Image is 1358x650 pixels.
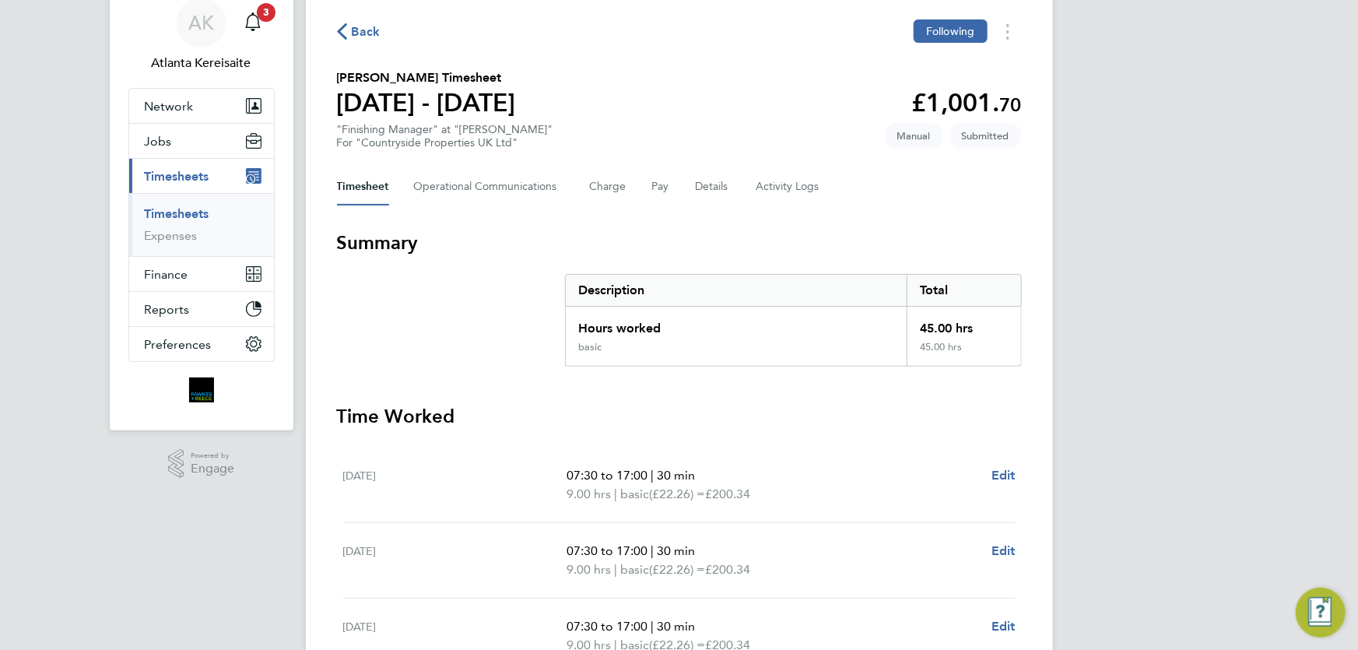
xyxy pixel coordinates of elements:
[994,19,1022,44] button: Timesheets Menu
[652,168,671,206] button: Pay
[885,123,943,149] span: This timesheet was manually created.
[129,124,274,158] button: Jobs
[651,468,654,483] span: |
[756,168,822,206] button: Activity Logs
[991,468,1016,483] span: Edit
[189,378,214,402] img: bromak-logo-retina.png
[337,22,381,41] button: Back
[907,341,1020,366] div: 45.00 hrs
[343,542,567,579] div: [DATE]
[614,487,617,501] span: |
[337,69,516,87] h2: [PERSON_NAME] Timesheet
[914,19,987,43] button: Following
[696,168,732,206] button: Details
[337,87,516,118] h1: [DATE] - [DATE]
[907,275,1020,306] div: Total
[991,466,1016,485] a: Edit
[991,542,1016,560] a: Edit
[257,3,275,22] span: 3
[129,292,274,326] button: Reports
[657,543,695,558] span: 30 min
[705,562,750,577] span: £200.34
[991,543,1016,558] span: Edit
[705,487,750,501] span: £200.34
[128,378,275,402] a: Go to home page
[912,88,1022,118] app-decimal: £1,001.
[145,228,198,243] a: Expenses
[191,449,234,462] span: Powered by
[949,123,1022,149] span: This timesheet is Submitted.
[337,123,553,149] div: "Finishing Manager" at "[PERSON_NAME]"
[590,168,627,206] button: Charge
[128,54,275,72] span: Atlanta Kereisaite
[343,466,567,504] div: [DATE]
[129,257,274,291] button: Finance
[567,619,647,634] span: 07:30 to 17:00
[651,619,654,634] span: |
[337,136,553,149] div: For "Countryside Properties UK Ltd"
[907,307,1020,341] div: 45.00 hrs
[191,462,234,476] span: Engage
[337,168,389,206] button: Timesheet
[991,619,1016,634] span: Edit
[651,543,654,558] span: |
[129,327,274,361] button: Preferences
[129,159,274,193] button: Timesheets
[566,307,907,341] div: Hours worked
[620,485,649,504] span: basic
[129,89,274,123] button: Network
[145,99,194,114] span: Network
[145,267,188,282] span: Finance
[145,134,172,149] span: Jobs
[649,562,705,577] span: (£22.26) =
[657,619,695,634] span: 30 min
[578,341,602,353] div: basic
[567,562,611,577] span: 9.00 hrs
[145,169,209,184] span: Timesheets
[145,206,209,221] a: Timesheets
[145,302,190,317] span: Reports
[620,560,649,579] span: basic
[337,404,1022,429] h3: Time Worked
[1000,93,1022,116] span: 70
[567,487,611,501] span: 9.00 hrs
[926,24,974,38] span: Following
[649,487,705,501] span: (£22.26) =
[129,193,274,256] div: Timesheets
[337,230,1022,255] h3: Summary
[414,168,565,206] button: Operational Communications
[567,468,647,483] span: 07:30 to 17:00
[1296,588,1346,638] button: Engage Resource Center
[352,23,381,41] span: Back
[991,617,1016,636] a: Edit
[657,468,695,483] span: 30 min
[566,275,907,306] div: Description
[567,543,647,558] span: 07:30 to 17:00
[614,562,617,577] span: |
[188,12,214,33] span: AK
[145,337,212,352] span: Preferences
[565,274,1022,367] div: Summary
[168,449,234,479] a: Powered byEngage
